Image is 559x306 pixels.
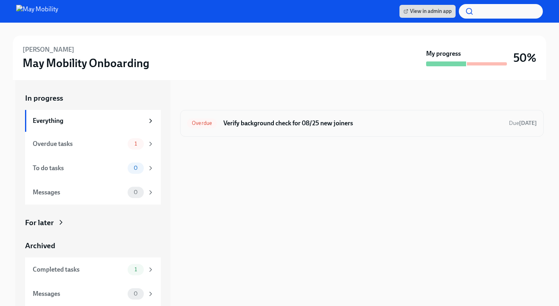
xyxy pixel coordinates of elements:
h3: 50% [513,51,536,65]
div: Completed tasks [33,265,124,274]
a: In progress [25,93,161,103]
a: Messages0 [25,282,161,306]
div: Overdue tasks [33,139,124,148]
span: 0 [129,189,143,195]
img: May Mobility [16,5,58,18]
div: Everything [33,116,144,125]
span: 1 [130,141,142,147]
span: 0 [129,165,143,171]
h6: Verify background check for 08/25 new joiners [223,119,502,128]
a: Overdue tasks1 [25,132,161,156]
div: In progress [180,93,218,103]
a: Messages0 [25,180,161,205]
div: Messages [33,188,124,197]
a: Everything [25,110,161,132]
strong: My progress [426,49,461,58]
div: To do tasks [33,164,124,173]
span: 0 [129,291,143,297]
span: View in admin app [403,7,452,15]
a: To do tasks0 [25,156,161,180]
span: Overdue [187,120,217,126]
a: For later [25,217,161,228]
h3: May Mobility Onboarding [23,56,149,70]
a: Completed tasks1 [25,257,161,282]
a: View in admin app [399,5,456,18]
strong: [DATE] [519,120,537,127]
a: OverdueVerify background check for 08/25 new joinersDue[DATE] [187,117,537,130]
div: Messages [33,289,124,298]
span: August 16th, 2025 09:00 [509,119,537,127]
div: For later [25,217,54,228]
h6: [PERSON_NAME] [23,45,74,54]
span: 1 [130,266,142,272]
a: Archived [25,241,161,251]
span: Due [509,120,537,127]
